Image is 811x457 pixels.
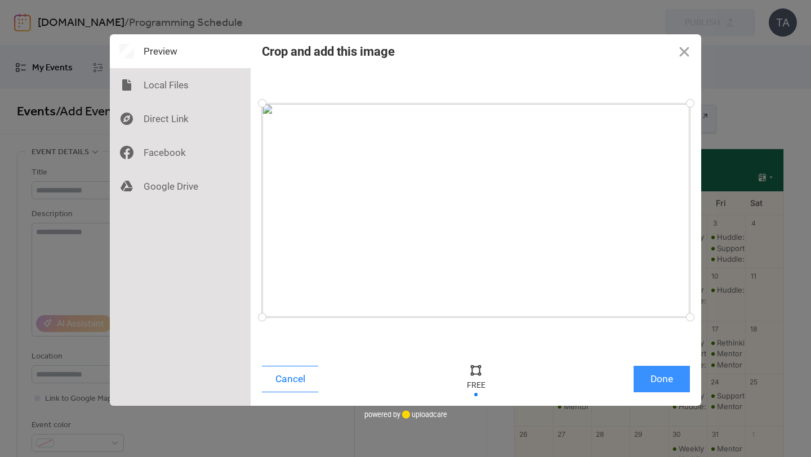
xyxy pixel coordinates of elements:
div: Google Drive [110,169,251,203]
button: Cancel [262,366,318,392]
div: Preview [110,34,251,68]
div: Direct Link [110,102,251,136]
button: Done [634,366,690,392]
div: powered by [364,406,447,423]
a: uploadcare [400,410,447,419]
div: Local Files [110,68,251,102]
div: Facebook [110,136,251,169]
div: Crop and add this image [262,44,395,59]
button: Close [667,34,701,68]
